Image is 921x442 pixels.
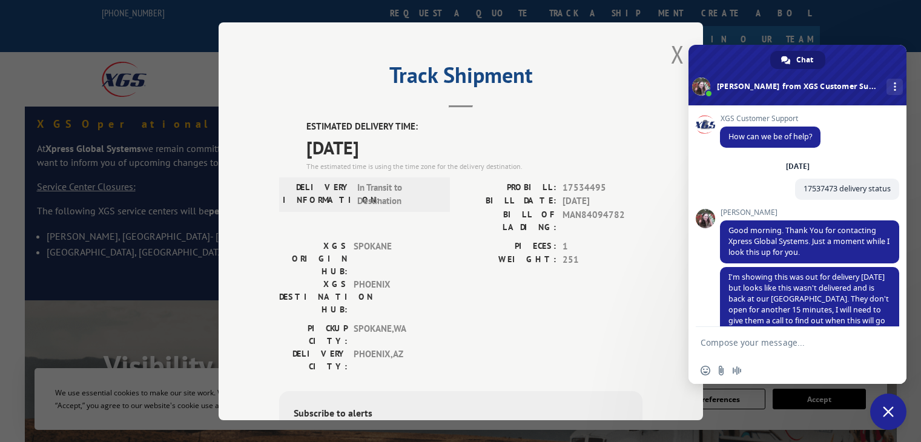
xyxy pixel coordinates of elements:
span: How can we be of help? [728,131,812,142]
span: 251 [563,253,642,267]
label: XGS DESTINATION HUB: [279,277,348,315]
label: DELIVERY INFORMATION: [283,180,351,208]
span: PHOENIX , AZ [354,347,435,372]
a: Close chat [870,394,906,430]
label: ESTIMATED DELIVERY TIME: [306,120,642,134]
span: 17534495 [563,180,642,194]
span: I'm showing this was out for delivery [DATE] but looks like this wasn't delivered and is back at ... [728,272,889,337]
div: Subscribe to alerts [294,405,628,423]
label: XGS ORIGIN HUB: [279,239,348,277]
span: MAN84094782 [563,208,642,233]
span: [PERSON_NAME] [720,208,899,217]
span: XGS Customer Support [720,114,820,123]
span: Audio message [732,366,742,375]
span: Send a file [716,366,726,375]
label: BILL DATE: [461,194,556,208]
span: Good morning. Thank You for contacting Xpress Global Systems. Just a moment while I look this up ... [728,225,890,257]
h2: Track Shipment [279,67,642,90]
div: The estimated time is using the time zone for the delivery destination. [306,160,642,171]
a: Chat [770,51,825,69]
span: 17537473 delivery status [804,183,891,194]
span: [DATE] [306,133,642,160]
label: PIECES: [461,239,556,253]
label: PROBILL: [461,180,556,194]
span: 1 [563,239,642,253]
span: In Transit to Destination [357,180,439,208]
span: [DATE] [563,194,642,208]
span: SPOKANE , WA [354,322,435,347]
span: PHOENIX [354,277,435,315]
textarea: Compose your message... [701,327,870,357]
label: DELIVERY CITY: [279,347,348,372]
span: Chat [796,51,813,69]
span: SPOKANE [354,239,435,277]
label: PICKUP CITY: [279,322,348,347]
span: Insert an emoji [701,366,710,375]
label: BILL OF LADING: [461,208,556,233]
label: WEIGHT: [461,253,556,267]
button: Close modal [667,38,688,71]
div: [DATE] [786,163,810,170]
